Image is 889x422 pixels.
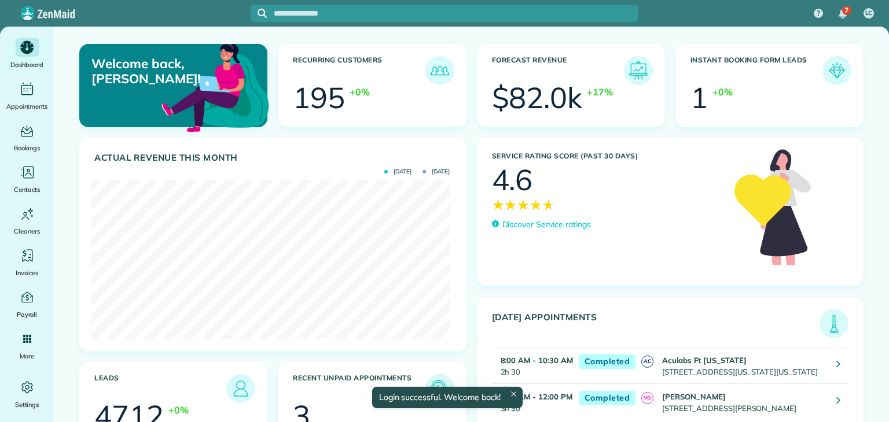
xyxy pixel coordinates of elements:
[428,377,451,400] img: icon_unpaid_appointments-47b8ce3997adf2238b356f14209ab4cced10bd1f174958f3ca8f1d0dd7fffeee.png
[641,392,653,404] span: VG
[825,59,848,82] img: icon_form_leads-04211a6a04a5b2264e4ee56bc0799ec3eb69b7e499cbb523a139df1d13a81ae0.png
[712,85,733,99] div: +0%
[662,392,726,401] strong: [PERSON_NAME]
[15,399,39,410] span: Settings
[641,356,653,368] span: AC
[492,194,505,215] span: ★
[492,83,583,112] div: $82.0k
[350,85,370,99] div: +0%
[530,194,542,215] span: ★
[5,38,49,71] a: Dashboard
[293,374,425,403] h3: Recent unpaid appointments
[492,384,573,420] td: 3h 30
[6,101,48,112] span: Appointments
[14,142,41,154] span: Bookings
[372,387,522,408] div: Login successful. Welcome back!
[5,205,49,237] a: Cleaners
[662,356,746,365] strong: Aculabs Ft [US_STATE]
[501,356,573,365] strong: 8:00 AM - 10:30 AM
[5,246,49,279] a: Invoices
[492,152,723,160] h3: Service Rating score (past 30 days)
[17,309,38,320] span: Payroll
[14,184,40,195] span: Contacts
[5,288,49,320] a: Payroll
[504,194,517,215] span: ★
[428,59,451,82] img: icon_recurring_customers-cf858462ba22bcd05b5a5880d41d6543d210077de5bb9ebc9590e49fd87d84ed.png
[542,194,555,215] span: ★
[865,9,873,18] span: LC
[384,169,412,175] span: [DATE]
[168,403,189,417] div: +0%
[579,391,636,405] span: Completed
[5,80,49,112] a: Appointments
[159,31,271,143] img: dashboard_welcome-42a62b7d889689a78055ac9021e634bf52bae3f8056760290aed330b23ab8690.png
[659,384,828,420] td: [STREET_ADDRESS][PERSON_NAME]
[492,56,624,85] h3: Forecast Revenue
[293,83,345,112] div: 195
[20,350,34,362] span: More
[844,6,848,15] span: 7
[91,56,206,87] p: Welcome back, [PERSON_NAME]!
[94,153,454,163] h3: Actual Revenue this month
[94,374,226,403] h3: Leads
[587,85,613,99] div: +17%
[831,1,855,27] div: 7 unread notifications
[16,267,39,279] span: Invoices
[690,83,708,112] div: 1
[659,347,828,384] td: [STREET_ADDRESS][US_STATE][US_STATE]
[501,392,572,401] strong: 8:30 AM - 12:00 PM
[822,312,846,335] img: icon_todays_appointments-901f7ab196bb0bea1936b74009e4eb5ffbc2d2711fa7634e0d609ed5ef32b18b.png
[423,169,450,175] span: [DATE]
[10,59,43,71] span: Dashboard
[492,312,820,338] h3: [DATE] Appointments
[492,165,533,194] div: 4.6
[251,9,267,18] button: Focus search
[517,194,530,215] span: ★
[579,354,636,369] span: Completed
[229,377,252,400] img: icon_leads-1bed01f49abd5b7fead27621c3d59655bb73ed531f8eeb49469d10e621d6b896.png
[258,9,267,18] svg: Focus search
[5,121,49,154] a: Bookings
[5,163,49,195] a: Contacts
[492,347,573,384] td: 2h 30
[293,56,425,85] h3: Recurring Customers
[502,219,591,231] p: Discover Service ratings
[690,56,822,85] h3: Instant Booking Form Leads
[627,59,650,82] img: icon_forecast_revenue-8c13a41c7ed35a8dcfafea3cbb826a0462acb37728057bba2d056411b612bbbe.png
[5,378,49,410] a: Settings
[14,225,40,237] span: Cleaners
[492,219,591,231] a: Discover Service ratings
